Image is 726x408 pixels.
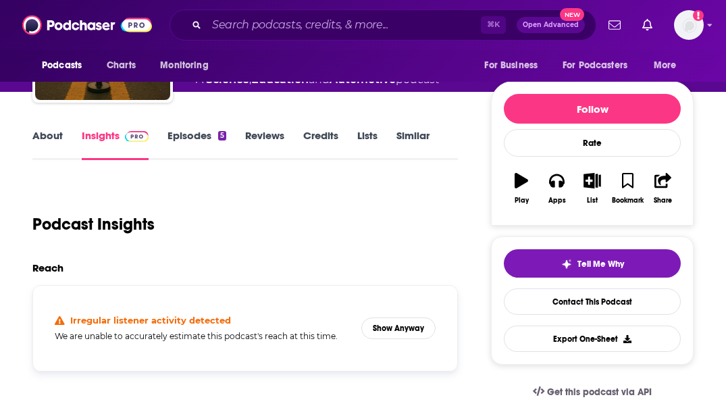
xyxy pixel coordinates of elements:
[644,53,694,78] button: open menu
[610,164,645,213] button: Bookmark
[523,22,579,28] span: Open Advanced
[32,53,99,78] button: open menu
[167,129,226,160] a: Episodes5
[303,129,338,160] a: Credits
[42,56,82,75] span: Podcasts
[561,259,572,270] img: tell me why sparkle
[504,164,539,213] button: Play
[517,17,585,33] button: Open AdvancedNew
[612,197,644,205] div: Bookmark
[504,326,681,352] button: Export One-Sheet
[98,53,144,78] a: Charts
[547,386,652,398] span: Get this podcast via API
[125,131,149,142] img: Podchaser Pro
[160,56,208,75] span: Monitoring
[151,53,226,78] button: open menu
[481,16,506,34] span: ⌘ K
[396,129,430,160] a: Similar
[55,331,351,341] h5: We are unable to accurately estimate this podcast's reach at this time.
[22,12,152,38] img: Podchaser - Follow, Share and Rate Podcasts
[654,56,677,75] span: More
[475,53,554,78] button: open menu
[484,56,538,75] span: For Business
[70,315,231,326] h4: Irregular listener activity detected
[554,53,647,78] button: open menu
[32,214,155,234] h1: Podcast Insights
[548,197,566,205] div: Apps
[693,10,704,21] svg: Add a profile image
[170,9,596,41] div: Search podcasts, credits, & more...
[515,197,529,205] div: Play
[504,288,681,315] a: Contact This Podcast
[32,129,63,160] a: About
[587,197,598,205] div: List
[539,164,574,213] button: Apps
[674,10,704,40] button: Show profile menu
[245,129,284,160] a: Reviews
[674,10,704,40] img: User Profile
[603,14,626,36] a: Show notifications dropdown
[654,197,672,205] div: Share
[82,129,149,160] a: InsightsPodchaser Pro
[674,10,704,40] span: Logged in as carolinejames
[637,14,658,36] a: Show notifications dropdown
[504,94,681,124] button: Follow
[504,249,681,278] button: tell me why sparkleTell Me Why
[32,261,63,274] h2: Reach
[361,317,436,339] button: Show Anyway
[207,14,481,36] input: Search podcasts, credits, & more...
[575,164,610,213] button: List
[357,129,378,160] a: Lists
[107,56,136,75] span: Charts
[560,8,584,21] span: New
[563,56,627,75] span: For Podcasters
[218,131,226,141] div: 5
[577,259,624,270] span: Tell Me Why
[504,129,681,157] div: Rate
[646,164,681,213] button: Share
